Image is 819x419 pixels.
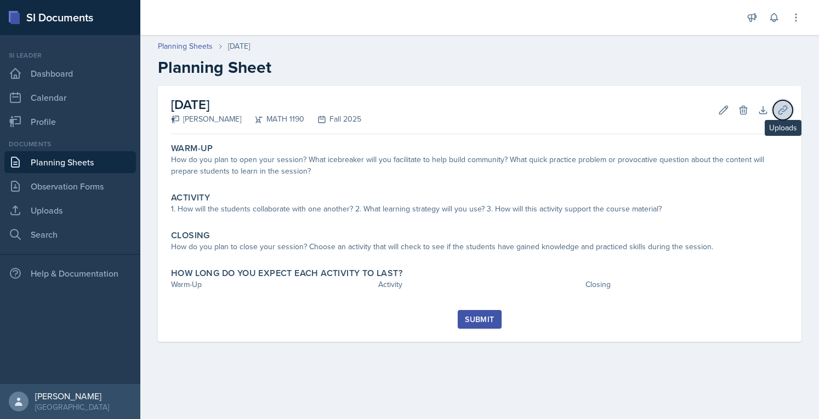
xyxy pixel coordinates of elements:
[4,87,136,108] a: Calendar
[35,401,109,412] div: [GEOGRAPHIC_DATA]
[171,268,402,279] label: How long do you expect each activity to last?
[158,41,213,52] a: Planning Sheets
[773,100,793,120] button: Uploads
[4,175,136,197] a: Observation Forms
[171,192,210,203] label: Activity
[171,279,374,290] div: Warm-Up
[378,279,581,290] div: Activity
[4,151,136,173] a: Planning Sheets
[171,113,241,125] div: [PERSON_NAME]
[171,241,788,252] div: How do you plan to close your session? Choose an activity that will check to see if the students ...
[171,95,361,114] h2: [DATE]
[4,139,136,149] div: Documents
[171,154,788,177] div: How do you plan to open your session? What icebreaker will you facilitate to help build community...
[4,62,136,84] a: Dashboard
[458,310,501,329] button: Submit
[4,262,136,284] div: Help & Documentation
[4,111,136,133] a: Profile
[228,41,250,52] div: [DATE]
[4,50,136,60] div: Si leader
[465,315,494,324] div: Submit
[304,113,361,125] div: Fall 2025
[171,230,210,241] label: Closing
[4,199,136,221] a: Uploads
[241,113,304,125] div: MATH 1190
[585,279,788,290] div: Closing
[35,391,109,401] div: [PERSON_NAME]
[158,58,801,77] h2: Planning Sheet
[171,143,213,154] label: Warm-Up
[4,223,136,245] a: Search
[171,203,788,215] div: 1. How will the students collaborate with one another? 2. What learning strategy will you use? 3....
